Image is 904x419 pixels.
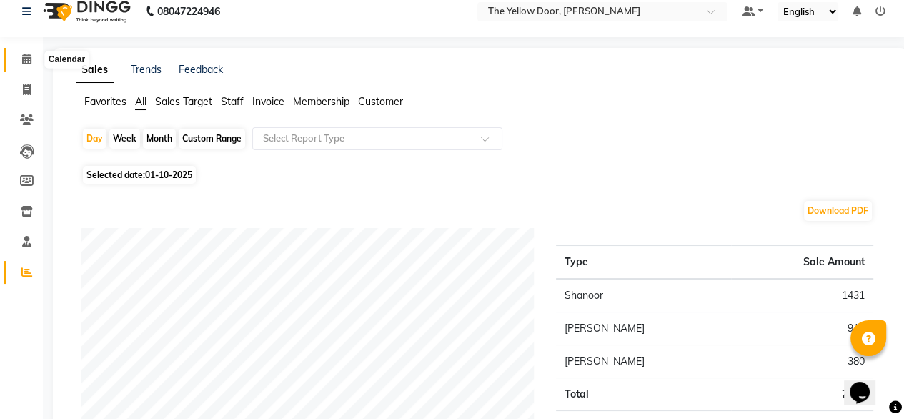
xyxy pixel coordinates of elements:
th: Sale Amount [731,246,873,280]
span: 01-10-2025 [145,169,192,180]
td: 2721 [731,378,873,411]
td: [PERSON_NAME] [556,345,732,378]
td: 910 [731,312,873,345]
button: Download PDF [804,201,872,221]
th: Type [556,246,732,280]
a: Trends [131,63,162,76]
span: Membership [293,95,349,108]
div: Day [83,129,106,149]
td: Total [556,378,732,411]
span: Invoice [252,95,284,108]
span: Customer [358,95,403,108]
iframe: chat widget [844,362,890,405]
span: All [135,95,146,108]
div: Calendar [45,51,89,69]
span: Selected date: [83,166,196,184]
span: Sales Target [155,95,212,108]
td: [PERSON_NAME] [556,312,732,345]
a: Feedback [179,63,223,76]
div: Month [143,129,176,149]
div: Week [109,129,140,149]
td: 380 [731,345,873,378]
td: 1431 [731,279,873,312]
td: Shanoor [556,279,732,312]
span: Favorites [84,95,126,108]
div: Custom Range [179,129,245,149]
span: Staff [221,95,244,108]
